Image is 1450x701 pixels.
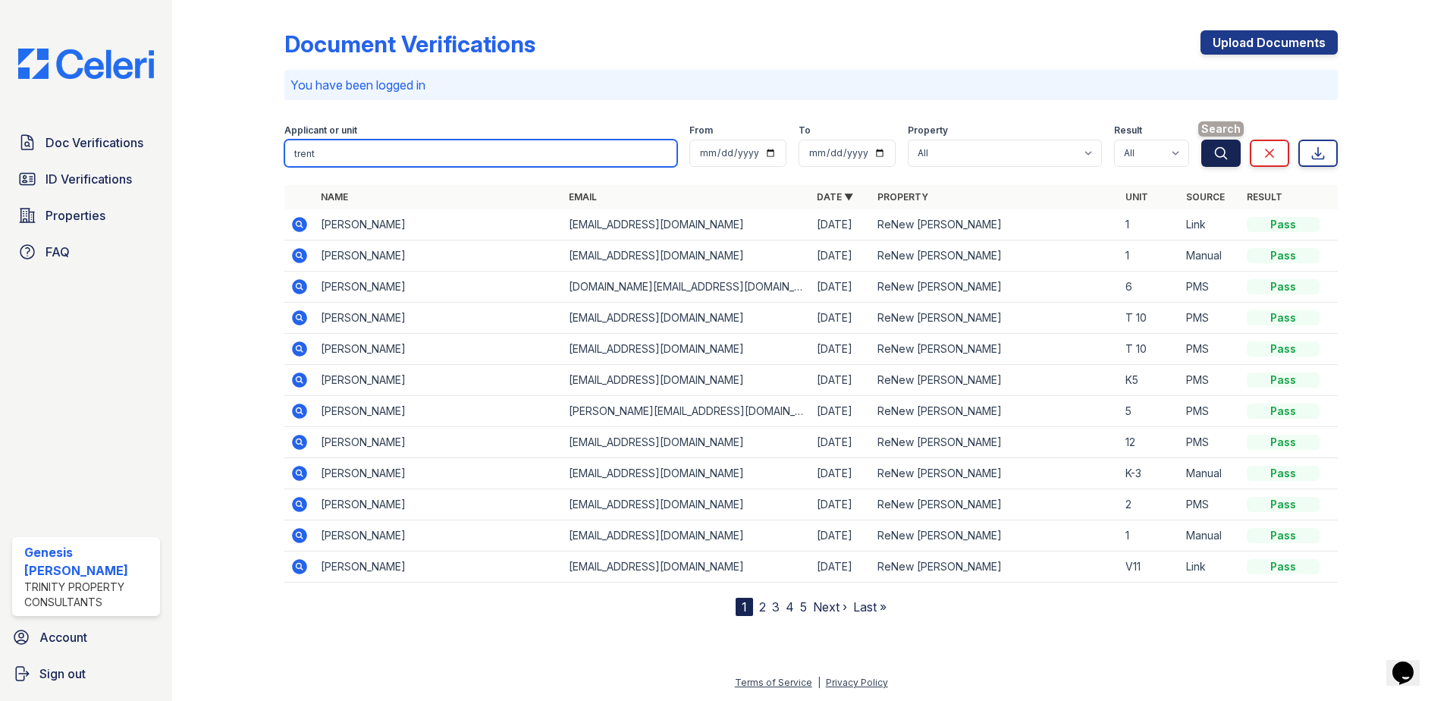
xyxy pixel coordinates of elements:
[321,191,348,203] a: Name
[811,489,871,520] td: [DATE]
[811,552,871,583] td: [DATE]
[6,622,166,652] a: Account
[871,334,1119,365] td: ReNew [PERSON_NAME]
[811,520,871,552] td: [DATE]
[563,209,811,240] td: [EMAIL_ADDRESS][DOMAIN_NAME]
[315,552,563,583] td: [PERSON_NAME]
[284,124,357,137] label: Applicant or unit
[1198,121,1244,137] span: Search
[563,520,811,552] td: [EMAIL_ADDRESS][DOMAIN_NAME]
[315,365,563,396] td: [PERSON_NAME]
[813,599,847,615] a: Next ›
[772,599,780,615] a: 3
[1180,303,1241,334] td: PMS
[1119,272,1180,303] td: 6
[315,458,563,489] td: [PERSON_NAME]
[569,191,597,203] a: Email
[563,458,811,489] td: [EMAIL_ADDRESS][DOMAIN_NAME]
[315,520,563,552] td: [PERSON_NAME]
[1180,209,1241,240] td: Link
[12,200,160,231] a: Properties
[871,365,1119,396] td: ReNew [PERSON_NAME]
[315,303,563,334] td: [PERSON_NAME]
[1180,520,1241,552] td: Manual
[1386,640,1435,686] iframe: chat widget
[826,677,888,688] a: Privacy Policy
[284,140,677,167] input: Search by name, email, or unit number
[1180,552,1241,583] td: Link
[689,124,713,137] label: From
[811,365,871,396] td: [DATE]
[1247,559,1320,574] div: Pass
[1119,520,1180,552] td: 1
[1114,124,1142,137] label: Result
[800,599,807,615] a: 5
[1247,248,1320,263] div: Pass
[1201,140,1241,167] button: Search
[6,49,166,79] img: CE_Logo_Blue-a8612792a0a2168367f1c8372b55b34899dd931a85d93a1a3d3e32e68fde9ad4.png
[811,458,871,489] td: [DATE]
[563,272,811,303] td: [DOMAIN_NAME][EMAIL_ADDRESS][DOMAIN_NAME]
[871,209,1119,240] td: ReNew [PERSON_NAME]
[563,396,811,427] td: [PERSON_NAME][EMAIL_ADDRESS][DOMAIN_NAME]
[853,599,887,615] a: Last »
[811,240,871,272] td: [DATE]
[563,334,811,365] td: [EMAIL_ADDRESS][DOMAIN_NAME]
[1180,334,1241,365] td: PMS
[1247,528,1320,543] div: Pass
[12,164,160,194] a: ID Verifications
[786,599,794,615] a: 4
[46,206,105,225] span: Properties
[1247,404,1320,419] div: Pass
[315,334,563,365] td: [PERSON_NAME]
[817,191,853,203] a: Date ▼
[811,396,871,427] td: [DATE]
[315,489,563,520] td: [PERSON_NAME]
[315,240,563,272] td: [PERSON_NAME]
[1247,310,1320,325] div: Pass
[1180,458,1241,489] td: Manual
[811,209,871,240] td: [DATE]
[1247,435,1320,450] div: Pass
[563,552,811,583] td: [EMAIL_ADDRESS][DOMAIN_NAME]
[315,396,563,427] td: [PERSON_NAME]
[1119,209,1180,240] td: 1
[811,334,871,365] td: [DATE]
[871,303,1119,334] td: ReNew [PERSON_NAME]
[1119,303,1180,334] td: T 10
[1119,396,1180,427] td: 5
[315,427,563,458] td: [PERSON_NAME]
[1247,191,1282,203] a: Result
[1119,552,1180,583] td: V11
[563,489,811,520] td: [EMAIL_ADDRESS][DOMAIN_NAME]
[1247,341,1320,357] div: Pass
[908,124,948,137] label: Property
[818,677,821,688] div: |
[12,237,160,267] a: FAQ
[877,191,928,203] a: Property
[1247,466,1320,481] div: Pass
[315,272,563,303] td: [PERSON_NAME]
[759,599,766,615] a: 2
[6,659,166,689] a: Sign out
[1125,191,1148,203] a: Unit
[1180,427,1241,458] td: PMS
[39,665,86,683] span: Sign out
[563,365,811,396] td: [EMAIL_ADDRESS][DOMAIN_NAME]
[315,209,563,240] td: [PERSON_NAME]
[735,677,812,688] a: Terms of Service
[799,124,811,137] label: To
[284,30,535,58] div: Document Verifications
[290,76,1332,94] p: You have been logged in
[871,489,1119,520] td: ReNew [PERSON_NAME]
[871,520,1119,552] td: ReNew [PERSON_NAME]
[1200,30,1338,55] a: Upload Documents
[811,272,871,303] td: [DATE]
[1119,489,1180,520] td: 2
[1247,373,1320,388] div: Pass
[1180,240,1241,272] td: Manual
[736,598,753,616] div: 1
[811,303,871,334] td: [DATE]
[1180,365,1241,396] td: PMS
[1186,191,1225,203] a: Source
